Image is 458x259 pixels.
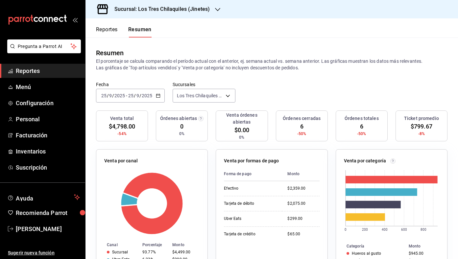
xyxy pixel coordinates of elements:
[114,93,125,98] input: ----
[362,228,368,231] text: 200
[297,131,306,137] span: -50%
[234,126,250,134] span: $0.00
[96,26,118,37] button: Reportes
[109,5,210,13] h3: Sucursal: Los Tres Chilaquiles (Jinetes)
[16,82,80,91] span: Menú
[72,17,78,22] button: open_drawer_menu
[219,112,265,126] h3: Venta órdenes abiertas
[287,231,319,237] div: $65.00
[136,93,139,98] input: --
[360,122,363,131] span: 6
[177,92,223,99] span: Los Tres Chilaquiles (Jinetes)
[287,216,319,222] div: $299.00
[126,93,127,98] span: -
[110,115,134,122] h3: Venta total
[96,82,165,87] label: Fecha
[117,131,127,137] span: -54%
[107,93,109,98] span: /
[239,134,244,140] span: 0%
[96,58,447,71] p: El porcentaje se calcula comparando el período actual con el anterior, ej. semana actual vs. sema...
[112,93,114,98] span: /
[352,251,381,256] div: Huevos al gusto
[104,157,138,164] p: Venta por canal
[139,93,141,98] span: /
[409,251,437,256] div: $945.00
[140,241,170,248] th: Porcentaje
[418,131,425,137] span: -8%
[141,93,153,98] input: ----
[411,122,432,131] span: $799.67
[7,39,81,53] button: Pregunta a Parrot AI
[16,131,80,140] span: Facturación
[381,228,387,231] text: 400
[224,201,277,206] div: Tarjeta de débito
[224,167,282,181] th: Forma de pago
[16,208,80,217] span: Recomienda Parrot
[8,249,80,256] span: Sugerir nueva función
[406,243,447,250] th: Monto
[170,241,207,248] th: Monto
[18,43,71,50] span: Pregunta a Parrot AI
[172,250,197,254] div: $4,499.00
[109,122,135,131] span: $4,798.00
[5,48,81,55] a: Pregunta a Parrot AI
[357,131,366,137] span: -50%
[287,186,319,191] div: $2,359.00
[16,66,80,75] span: Reportes
[344,157,386,164] p: Venta por categoría
[112,250,128,254] div: Sucursal
[287,201,319,206] div: $2,075.00
[224,231,277,237] div: Tarjeta de crédito
[224,216,277,222] div: Uber Eats
[180,122,183,131] span: 0
[96,241,140,248] th: Canal
[179,131,184,137] span: 0%
[134,93,136,98] span: /
[109,93,112,98] input: --
[16,193,71,201] span: Ayuda
[16,115,80,124] span: Personal
[16,147,80,156] span: Inventarios
[101,93,107,98] input: --
[173,82,235,87] label: Sucursales
[300,122,303,131] span: 6
[404,115,439,122] h3: Ticket promedio
[16,224,80,233] span: [PERSON_NAME]
[224,157,279,164] p: Venta por formas de pago
[16,99,80,107] span: Configuración
[142,250,167,254] div: 93.77%
[128,26,152,37] button: Resumen
[282,167,319,181] th: Monto
[128,93,134,98] input: --
[160,115,197,122] h3: Órdenes abiertas
[283,115,321,122] h3: Órdenes cerradas
[401,228,407,231] text: 600
[96,26,152,37] div: navigation tabs
[96,48,124,58] div: Resumen
[16,163,80,172] span: Suscripción
[345,115,379,122] h3: Órdenes totales
[224,186,277,191] div: Efectivo
[345,228,347,231] text: 0
[336,243,406,250] th: Categoría
[420,228,426,231] text: 800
